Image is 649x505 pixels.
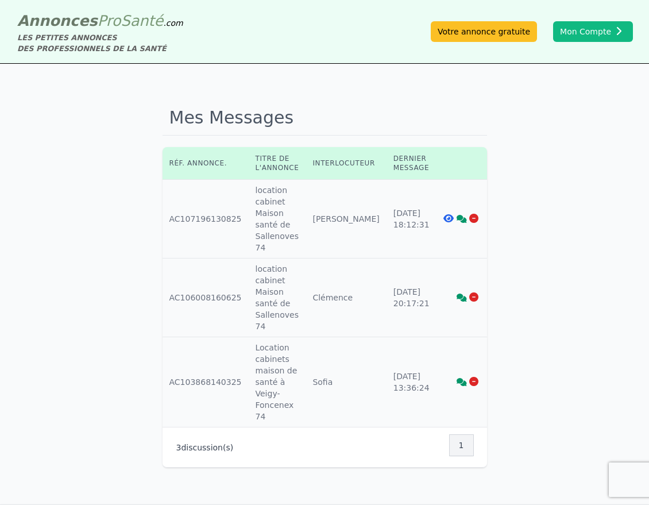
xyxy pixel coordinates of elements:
span: 3 [176,443,181,452]
nav: Pagination [450,434,473,456]
p: discussion(s) [176,442,234,453]
i: Voir la discussion [457,294,467,302]
td: location cabinet Maison santé de Sallenoves 74 [249,259,306,337]
i: Supprimer la discussion [469,214,478,223]
td: [DATE] 20:17:21 [387,259,436,337]
td: [DATE] 18:12:31 [387,180,436,259]
td: Sofia [306,337,386,427]
button: Mon Compte [553,21,633,42]
span: .com [163,18,183,28]
th: Titre de l'annonce [249,147,306,180]
td: [DATE] 13:36:24 [387,337,436,427]
a: AnnoncesProSanté.com [17,12,183,29]
th: Dernier message [387,147,436,180]
th: Interlocuteur [306,147,386,180]
i: Supprimer la discussion [469,292,478,302]
i: Supprimer la discussion [469,377,478,386]
td: AC106008160625 [163,259,249,337]
td: Location cabinets maison de santé à Veigy-Foncenex 74 [249,337,306,427]
a: Votre annonce gratuite [431,21,537,42]
i: Voir la discussion [457,215,467,223]
td: Clémence [306,259,386,337]
td: AC107196130825 [163,180,249,259]
span: 1 [459,440,464,451]
i: Voir la discussion [457,378,467,386]
th: Réf. annonce. [163,147,249,180]
div: LES PETITES ANNONCES DES PROFESSIONNELS DE LA SANTÉ [17,32,183,54]
td: location cabinet Maison santé de Sallenoves 74 [249,180,306,259]
span: Pro [98,12,121,29]
td: [PERSON_NAME] [306,180,386,259]
span: Santé [121,12,163,29]
h1: Mes Messages [163,101,487,136]
td: AC103868140325 [163,337,249,427]
span: Annonces [17,12,98,29]
i: Voir l'annonce [443,214,454,223]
